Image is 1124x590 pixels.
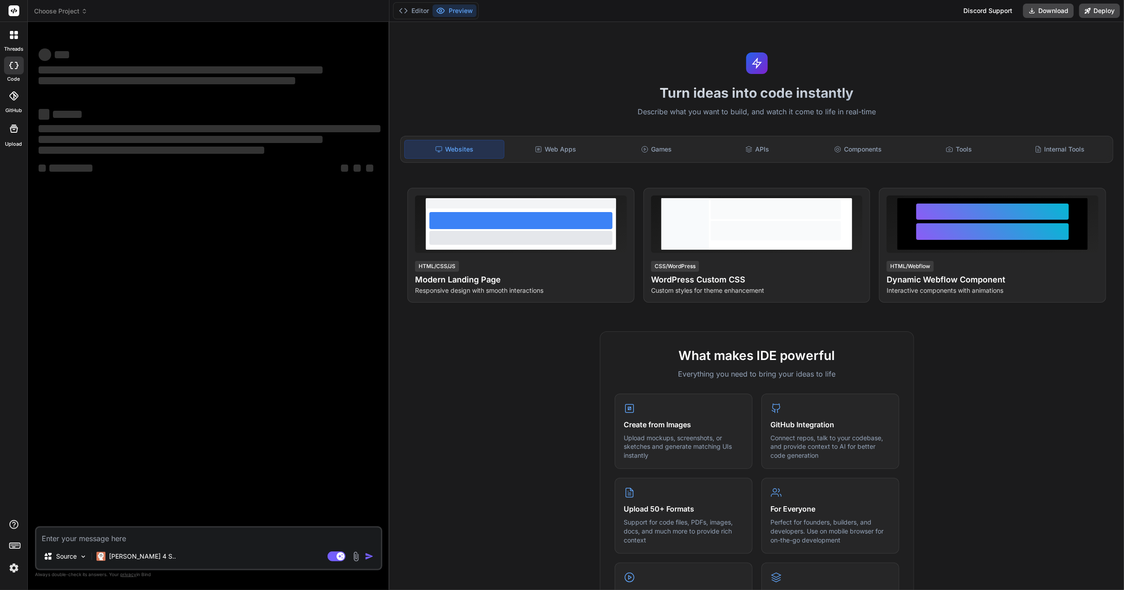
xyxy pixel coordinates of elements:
span: ‌ [49,165,92,172]
span: ‌ [39,109,49,120]
span: ‌ [39,48,51,61]
span: ‌ [341,165,348,172]
h2: What makes IDE powerful [615,346,899,365]
div: HTML/CSS/JS [415,261,459,272]
label: GitHub [5,107,22,114]
span: ‌ [55,51,69,58]
div: Tools [910,140,1009,159]
p: Connect repos, talk to your codebase, and provide context to AI for better code generation [771,434,890,460]
span: ‌ [39,125,380,132]
img: attachment [351,551,361,562]
span: privacy [120,572,136,577]
div: Components [809,140,908,159]
h1: Turn ideas into code instantly [395,85,1119,101]
h4: GitHub Integration [771,419,890,430]
div: APIs [708,140,807,159]
p: Support for code files, PDFs, images, docs, and much more to provide rich context [624,518,743,544]
img: icon [365,552,374,561]
span: ‌ [39,165,46,172]
div: CSS/WordPress [651,261,699,272]
label: Upload [5,140,22,148]
p: Interactive components with animations [887,286,1098,295]
h4: Modern Landing Page [415,273,627,286]
p: Upload mockups, screenshots, or sketches and generate matching UIs instantly [624,434,743,460]
div: Web Apps [506,140,605,159]
div: Websites [404,140,504,159]
span: ‌ [39,66,323,74]
p: [PERSON_NAME] 4 S.. [109,552,176,561]
label: threads [4,45,23,53]
img: Claude 4 Sonnet [96,552,105,561]
p: Source [56,552,77,561]
p: Always double-check its answers. Your in Bind [35,570,382,579]
button: Preview [433,4,477,17]
h4: Create from Images [624,419,743,430]
h4: Upload 50+ Formats [624,503,743,514]
span: Choose Project [34,7,87,16]
p: Everything you need to bring your ideas to life [615,369,899,379]
h4: For Everyone [771,503,890,514]
p: Custom styles for theme enhancement [651,286,863,295]
div: Games [607,140,706,159]
span: ‌ [39,77,295,84]
h4: Dynamic Webflow Component [887,273,1098,286]
div: Internal Tools [1010,140,1109,159]
span: ‌ [39,147,264,154]
p: Describe what you want to build, and watch it come to life in real-time [395,106,1119,118]
h4: WordPress Custom CSS [651,273,863,286]
img: settings [6,560,22,576]
p: Responsive design with smooth interactions [415,286,627,295]
button: Deploy [1079,4,1120,18]
div: HTML/Webflow [887,261,934,272]
button: Editor [395,4,433,17]
p: Perfect for founders, builders, and developers. Use on mobile browser for on-the-go development [771,518,890,544]
span: ‌ [53,111,82,118]
button: Download [1023,4,1074,18]
span: ‌ [366,165,373,172]
div: Discord Support [958,4,1018,18]
span: ‌ [354,165,361,172]
span: ‌ [39,136,323,143]
img: Pick Models [79,553,87,560]
label: code [8,75,20,83]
